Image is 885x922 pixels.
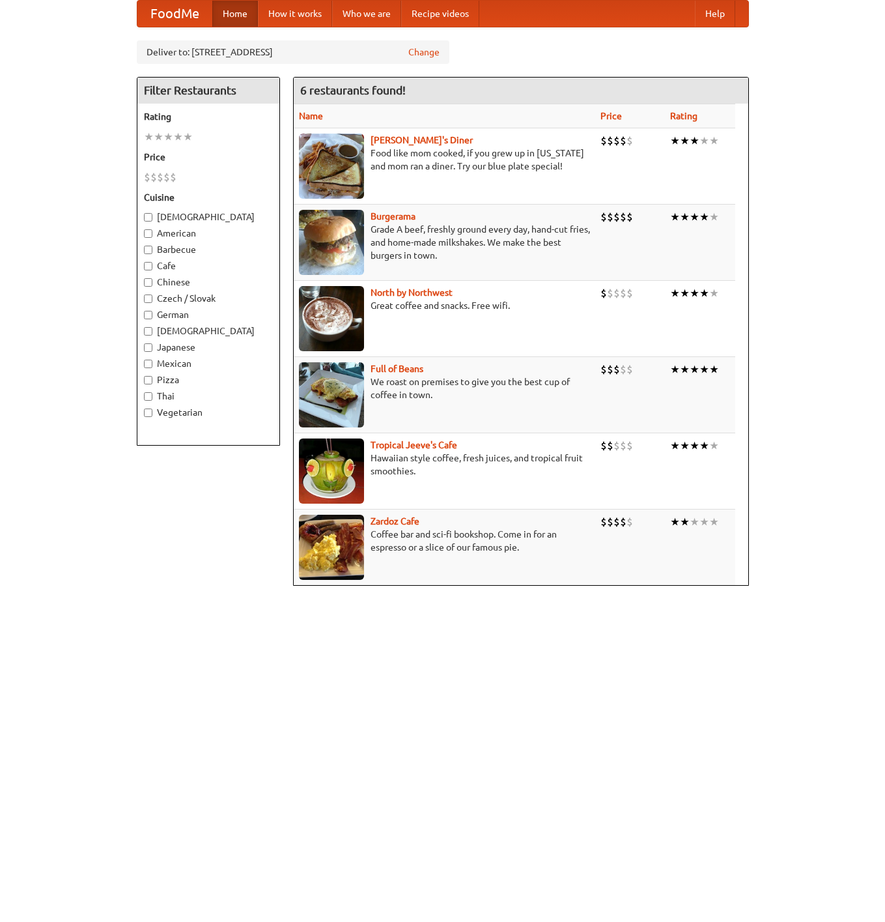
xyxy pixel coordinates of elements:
[690,134,699,148] li: ★
[299,147,590,173] p: Food like mom cooked, if you grew up in [US_STATE] and mom ran a diner. Try our blue plate special!
[299,286,364,351] img: north.jpg
[670,515,680,529] li: ★
[699,439,709,453] li: ★
[144,246,152,254] input: Barbecue
[680,210,690,224] li: ★
[626,439,633,453] li: $
[680,515,690,529] li: ★
[680,362,690,377] li: ★
[144,376,152,384] input: Pizza
[613,210,620,224] li: $
[626,286,633,300] li: $
[680,134,690,148] li: ★
[163,130,173,144] li: ★
[137,1,212,27] a: FoodMe
[144,311,152,319] input: German
[173,130,183,144] li: ★
[401,1,479,27] a: Recipe videos
[144,170,150,184] li: $
[144,210,273,223] label: [DEMOGRAPHIC_DATA]
[600,134,607,148] li: $
[680,439,690,453] li: ★
[607,210,613,224] li: $
[620,515,626,529] li: $
[620,286,626,300] li: $
[144,324,273,338] label: [DEMOGRAPHIC_DATA]
[332,1,401,27] a: Who we are
[371,516,419,526] a: Zardoz Cafe
[709,362,719,377] li: ★
[670,111,697,121] a: Rating
[258,1,332,27] a: How it works
[212,1,258,27] a: Home
[157,170,163,184] li: $
[144,327,152,336] input: [DEMOGRAPHIC_DATA]
[607,439,613,453] li: $
[613,515,620,529] li: $
[144,227,273,240] label: American
[137,78,279,104] h4: Filter Restaurants
[144,390,273,403] label: Thai
[709,210,719,224] li: ★
[626,362,633,377] li: $
[626,134,633,148] li: $
[607,362,613,377] li: $
[600,515,607,529] li: $
[670,134,680,148] li: ★
[607,134,613,148] li: $
[299,111,323,121] a: Name
[626,515,633,529] li: $
[620,362,626,377] li: $
[600,362,607,377] li: $
[690,439,699,453] li: ★
[371,287,453,298] a: North by Northwest
[299,134,364,199] img: sallys.jpg
[699,362,709,377] li: ★
[137,40,449,64] div: Deliver to: [STREET_ADDRESS]
[600,111,622,121] a: Price
[299,362,364,427] img: beans.jpg
[144,341,273,354] label: Japanese
[699,515,709,529] li: ★
[144,259,273,272] label: Cafe
[670,439,680,453] li: ★
[150,170,157,184] li: $
[613,362,620,377] li: $
[670,286,680,300] li: ★
[144,308,273,321] label: German
[144,262,152,270] input: Cafe
[144,406,273,419] label: Vegetarian
[300,84,406,96] ng-pluralize: 6 restaurants found!
[371,364,423,374] a: Full of Beans
[371,440,457,450] a: Tropical Jeeve's Cafe
[408,46,440,59] a: Change
[144,409,152,417] input: Vegetarian
[299,223,590,262] p: Grade A beef, freshly ground every day, hand-cut fries, and home-made milkshakes. We make the bes...
[620,439,626,453] li: $
[144,292,273,305] label: Czech / Slovak
[600,286,607,300] li: $
[144,278,152,287] input: Chinese
[699,134,709,148] li: ★
[163,170,170,184] li: $
[154,130,163,144] li: ★
[670,210,680,224] li: ★
[144,191,273,204] h5: Cuisine
[620,134,626,148] li: $
[144,360,152,368] input: Mexican
[613,134,620,148] li: $
[690,210,699,224] li: ★
[371,211,415,222] b: Burgerama
[299,210,364,275] img: burgerama.jpg
[607,515,613,529] li: $
[144,151,273,164] h5: Price
[144,276,273,289] label: Chinese
[144,243,273,256] label: Barbecue
[695,1,735,27] a: Help
[144,343,152,352] input: Japanese
[626,210,633,224] li: $
[690,515,699,529] li: ★
[613,439,620,453] li: $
